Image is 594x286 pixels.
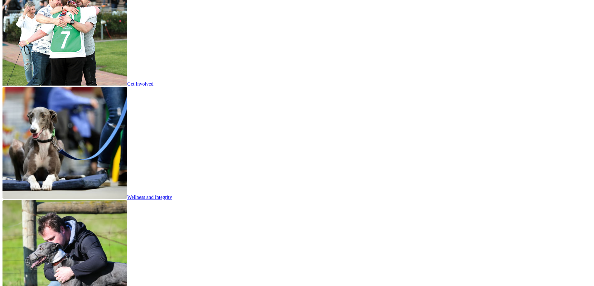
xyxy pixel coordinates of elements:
[2,81,153,87] a: Get Involved
[127,81,153,87] span: Get Involved
[127,195,172,200] span: Wellness and Integrity
[2,195,172,200] a: Wellness and Integrity
[2,87,127,199] img: feature-greyhounds-as-pets.jpg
